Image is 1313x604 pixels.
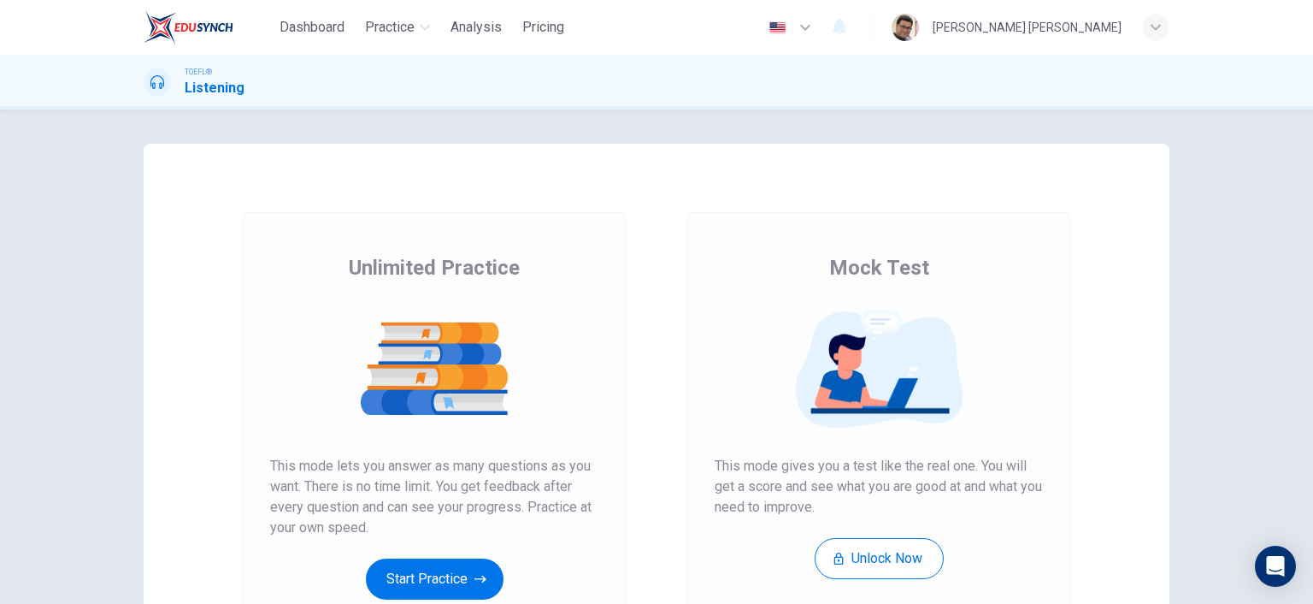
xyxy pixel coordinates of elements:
[933,17,1122,38] div: [PERSON_NAME] [PERSON_NAME]
[365,17,415,38] span: Practice
[366,559,503,600] button: Start Practice
[515,12,571,43] button: Pricing
[280,17,344,38] span: Dashboard
[270,456,598,538] span: This mode lets you answer as many questions as you want. There is no time limit. You get feedback...
[185,78,244,98] h1: Listening
[144,10,233,44] img: EduSynch logo
[767,21,788,34] img: en
[1255,546,1296,587] div: Open Intercom Messenger
[829,254,929,281] span: Mock Test
[715,456,1043,518] span: This mode gives you a test like the real one. You will get a score and see what you are good at a...
[450,17,502,38] span: Analysis
[273,12,351,43] button: Dashboard
[358,12,437,43] button: Practice
[522,17,564,38] span: Pricing
[444,12,509,43] button: Analysis
[144,10,273,44] a: EduSynch logo
[892,14,919,41] img: Profile picture
[349,254,520,281] span: Unlimited Practice
[815,538,944,579] button: Unlock Now
[185,66,212,78] span: TOEFL®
